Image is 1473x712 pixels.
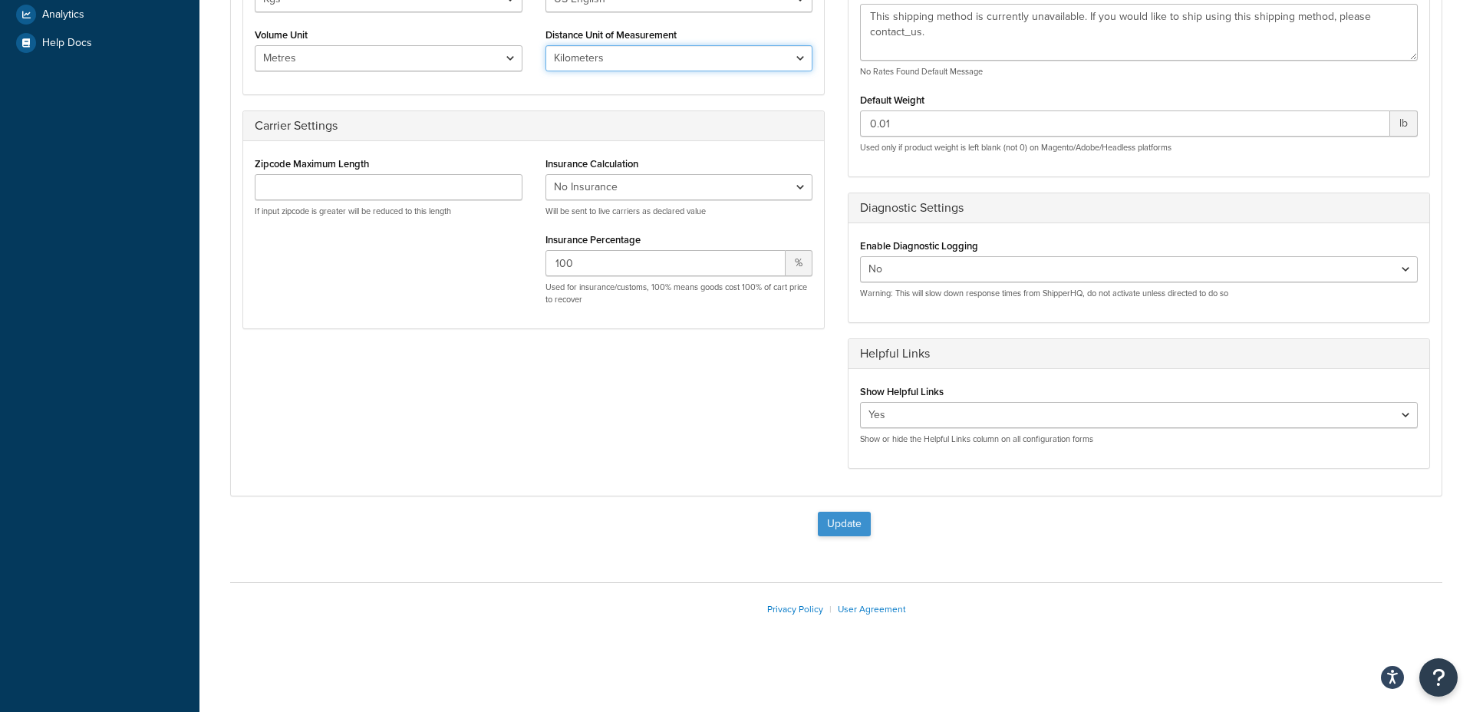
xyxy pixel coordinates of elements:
[860,288,1418,299] p: Warning: This will slow down response times from ShipperHQ, do not activate unless directed to do so
[860,4,1418,61] textarea: This shipping method is currently unavailable. If you would like to ship using this shipping meth...
[255,29,308,41] label: Volume Unit
[767,602,823,616] a: Privacy Policy
[12,1,188,28] a: Analytics
[860,201,1418,215] h3: Diagnostic Settings
[860,347,1418,361] h3: Helpful Links
[255,158,369,170] label: Zipcode Maximum Length
[860,142,1418,153] p: Used only if product weight is left blank (not 0) on Magento/Adobe/Headless platforms
[545,206,813,217] p: Will be sent to live carriers as declared value
[838,602,906,616] a: User Agreement
[42,37,92,50] span: Help Docs
[860,240,978,252] label: Enable Diagnostic Logging
[860,433,1418,445] p: Show or hide the Helpful Links column on all configuration forms
[818,512,871,536] button: Update
[545,29,677,41] label: Distance Unit of Measurement
[545,158,638,170] label: Insurance Calculation
[255,119,812,133] h3: Carrier Settings
[1419,658,1458,697] button: Open Resource Center
[42,8,84,21] span: Analytics
[545,234,641,246] label: Insurance Percentage
[255,206,522,217] p: If input zipcode is greater will be reduced to this length
[1390,110,1418,137] span: lb
[860,94,924,106] label: Default Weight
[860,66,1418,77] p: No Rates Found Default Message
[12,29,188,57] a: Help Docs
[545,282,813,305] p: Used for insurance/customs, 100% means goods cost 100% of cart price to recover
[786,250,812,276] span: %
[860,386,944,397] label: Show Helpful Links
[829,602,832,616] span: |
